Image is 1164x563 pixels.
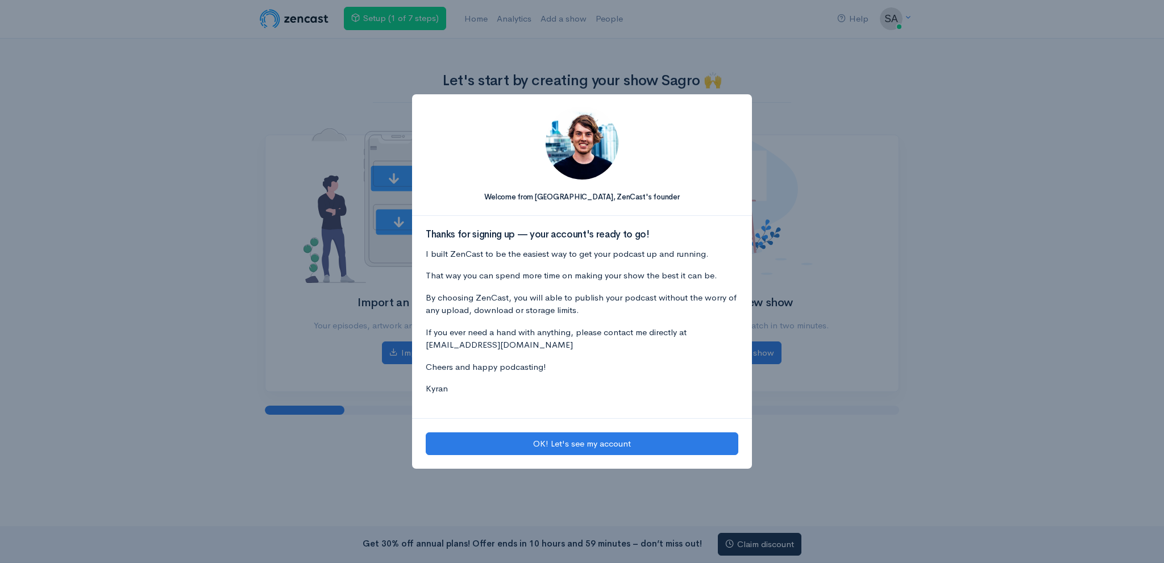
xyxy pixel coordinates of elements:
[426,432,738,456] button: OK! Let's see my account
[426,382,738,395] p: Kyran
[1125,524,1153,552] iframe: gist-messenger-bubble-iframe
[426,291,738,317] p: By choosing ZenCast, you will able to publish your podcast without the worry of any upload, downl...
[426,361,738,374] p: Cheers and happy podcasting!
[426,269,738,282] p: That way you can spend more time on making your show the best it can be.
[426,326,738,352] p: If you ever need a hand with anything, please contact me directly at [EMAIL_ADDRESS][DOMAIN_NAME]
[426,193,738,201] h5: Welcome from [GEOGRAPHIC_DATA], ZenCast's founder
[426,230,738,240] h3: Thanks for signing up — your account's ready to go!
[426,248,738,261] p: I built ZenCast to be the easiest way to get your podcast up and running.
